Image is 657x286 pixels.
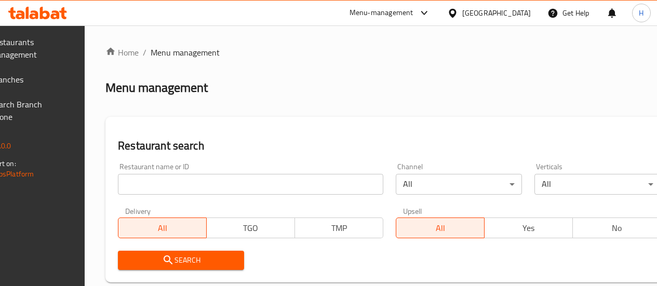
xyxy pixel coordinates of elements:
[294,217,383,238] button: TMP
[143,46,146,59] li: /
[400,221,480,236] span: All
[489,221,569,236] span: Yes
[118,174,383,195] input: Search for restaurant name or ID..
[396,174,522,195] div: All
[462,7,531,19] div: [GEOGRAPHIC_DATA]
[211,221,291,236] span: TGO
[484,217,573,238] button: Yes
[639,7,643,19] span: H
[125,207,151,214] label: Delivery
[105,79,208,96] h2: Menu management
[151,46,220,59] span: Menu management
[123,221,203,236] span: All
[350,7,413,19] div: Menu-management
[206,217,295,238] button: TGO
[126,254,236,267] span: Search
[299,221,379,236] span: TMP
[403,207,422,214] label: Upsell
[118,251,244,270] button: Search
[105,46,139,59] a: Home
[396,217,485,238] button: All
[118,217,207,238] button: All
[577,221,657,236] span: No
